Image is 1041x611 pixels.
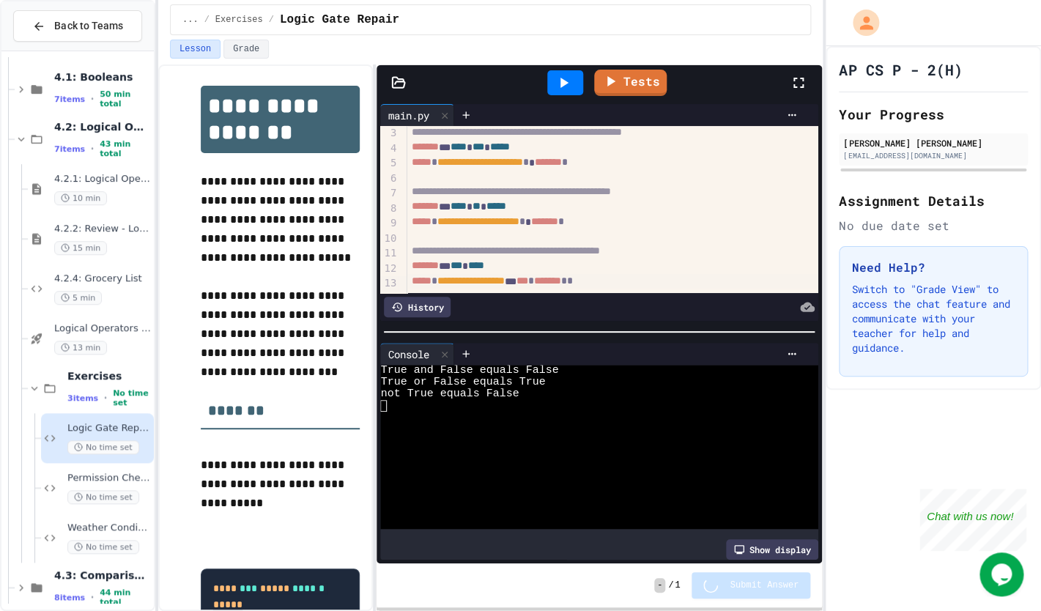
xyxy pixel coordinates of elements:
span: 8 items [54,593,85,602]
span: • [91,93,94,105]
span: 10 min [54,191,107,205]
div: 7 [380,186,399,201]
div: [PERSON_NAME] [PERSON_NAME] [843,136,1023,149]
div: 8 [380,201,399,217]
span: Logical Operators - Quiz [54,322,151,335]
span: 4.1: Booleans [54,70,151,84]
span: Exercises [215,14,263,26]
span: 50 min total [100,89,151,108]
span: not True equals False [380,388,519,400]
div: 4 [380,141,399,157]
iframe: chat widget [979,552,1026,596]
span: Weather Conditions Checker [67,522,151,534]
span: 7 items [54,95,85,104]
span: True or False equals True [380,377,545,388]
div: No due date set [839,217,1028,234]
p: Switch to "Grade View" to access the chat feature and communicate with your teacher for help and ... [851,282,1015,355]
div: My Account [837,6,883,40]
h2: Your Progress [839,104,1028,125]
span: Back to Teams [54,18,122,34]
span: - [654,578,665,593]
span: 4.2: Logical Operators [54,120,151,133]
span: 44 min total [100,588,151,607]
span: 4.2.4: Grocery List [54,273,151,285]
div: 11 [380,246,399,262]
iframe: chat widget [919,489,1026,551]
span: 4.2.2: Review - Logical Operators [54,223,151,235]
div: 10 [380,232,399,247]
span: / [668,579,673,591]
span: • [104,392,107,404]
h3: Need Help? [851,259,1015,276]
span: 43 min total [100,139,151,158]
span: No time set [67,540,139,554]
div: [EMAIL_ADDRESS][DOMAIN_NAME] [843,150,1023,161]
span: • [91,143,94,155]
span: True and False equals False [380,365,558,377]
span: 4.2.1: Logical Operators [54,173,151,185]
a: Tests [594,70,667,96]
div: main.py [380,108,436,123]
div: Show display [726,539,818,560]
div: 5 [380,156,399,171]
span: No time set [67,440,139,454]
span: No time set [113,388,151,407]
div: Console [380,347,436,362]
span: 3 items [67,393,98,403]
div: 9 [380,216,399,232]
div: History [384,297,451,317]
span: 1 [675,579,680,591]
span: Exercises [67,369,151,382]
span: 13 min [54,341,107,355]
span: Logic Gate Repair [67,422,151,434]
span: Logic Gate Repair [280,11,399,29]
div: 13 [380,276,399,292]
span: Submit Answer [730,579,799,591]
span: ... [182,14,199,26]
span: / [269,14,274,26]
div: 6 [380,171,399,187]
button: Lesson [170,40,221,59]
span: / [204,14,210,26]
button: Grade [223,40,269,59]
span: 4.3: Comparison Operators [54,569,151,582]
span: No time set [67,490,139,504]
h1: AP CS P - 2(H) [839,59,962,80]
div: 3 [380,126,399,141]
span: • [91,591,94,603]
h2: Assignment Details [839,190,1028,211]
div: 12 [380,262,399,277]
span: 5 min [54,291,102,305]
span: Permission Checker [67,472,151,484]
span: 15 min [54,241,107,255]
span: 7 items [54,144,85,154]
